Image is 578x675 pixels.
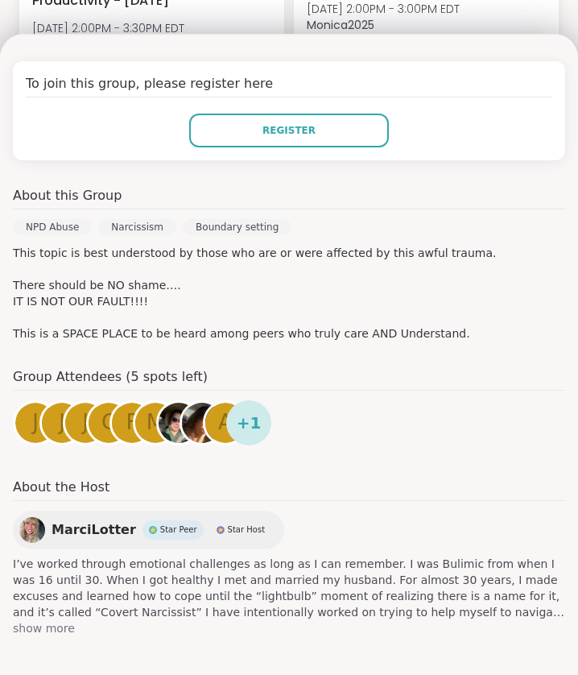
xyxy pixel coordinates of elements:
span: Register [262,123,316,138]
img: Star Peer [149,526,157,534]
span: j [82,407,89,438]
h4: Group Attendees (5 spots left) [13,367,565,391]
span: J [59,407,65,438]
a: MarciLotterMarciLotterStar PeerStar PeerStar HostStar Host [13,511,284,549]
div: NPD Abuse [13,219,92,235]
h4: About the Host [13,478,565,501]
span: I’ve worked through emotional challenges as long as I can remember. I was Bulimic from when I was... [13,556,565,620]
a: J [39,400,85,445]
div: Boundary setting [183,219,291,235]
b: Monica2025 [307,17,374,33]
span: + 1 [237,411,262,435]
a: c [86,400,131,445]
span: [DATE] 2:00PM - 3:00PM EDT [307,1,460,17]
button: Register [189,114,389,147]
span: show more [13,620,565,636]
img: klgunn33 [159,403,199,443]
span: [DATE] 2:00PM - 3:30PM EDT [32,20,184,36]
img: MarciLotter [19,517,45,543]
img: Star Host [217,526,225,534]
div: Narcissism [98,219,176,235]
a: klgunn33 [156,400,201,445]
span: A [218,407,233,438]
a: F [109,400,155,445]
h4: To join this group, please register here [26,74,552,97]
a: tatyanabricest05 [180,400,225,445]
span: F [126,407,138,438]
a: m [133,400,178,445]
h4: About this Group [13,186,122,205]
img: tatyanabricest05 [182,403,222,443]
span: Star Host [228,524,265,536]
span: m [147,407,164,438]
span: MarciLotter [52,520,136,540]
a: j [63,400,108,445]
span: J [32,407,39,438]
p: This topic is best understood by those who are or were affected by this awful trauma. There shoul... [13,245,565,342]
a: J [13,400,58,445]
a: A [203,400,248,445]
span: Star Peer [160,524,197,536]
span: c [101,407,116,438]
